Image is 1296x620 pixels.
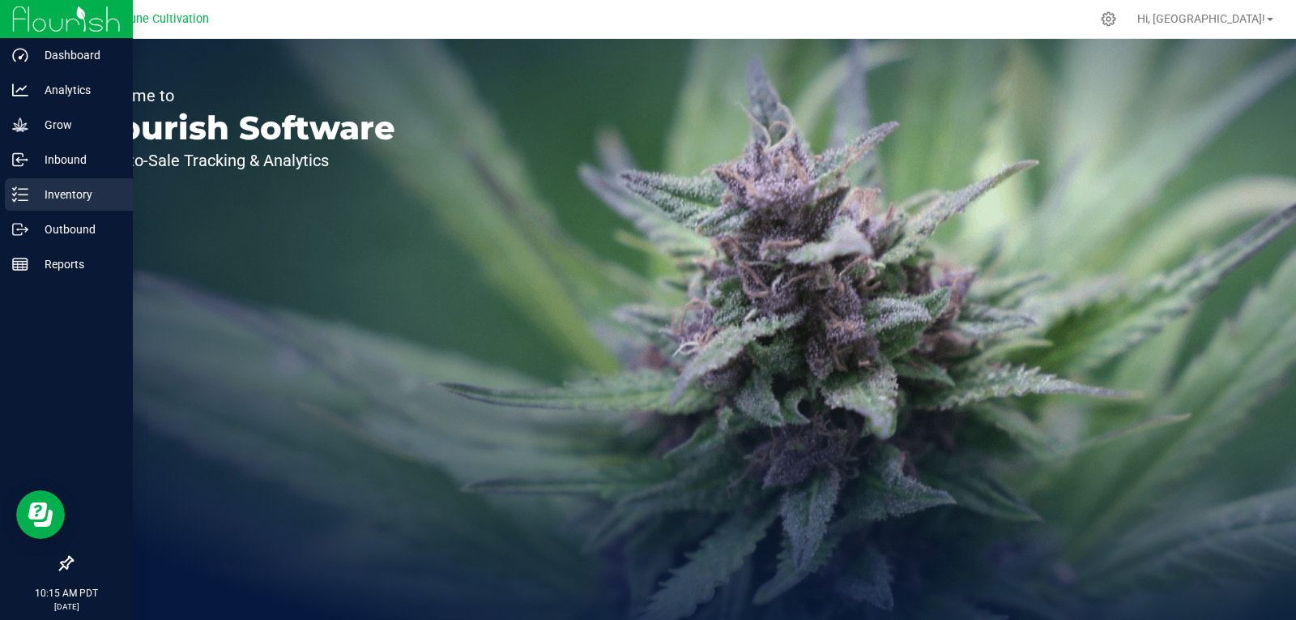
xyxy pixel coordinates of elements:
p: Analytics [28,80,126,100]
p: Reports [28,254,126,274]
p: Flourish Software [87,112,395,144]
p: 10:15 AM PDT [7,586,126,601]
span: Dune Cultivation [122,12,209,26]
p: Welcome to [87,88,395,104]
p: Dashboard [28,45,126,65]
inline-svg: Grow [12,117,28,133]
inline-svg: Dashboard [12,47,28,63]
p: Inbound [28,150,126,169]
p: Inventory [28,185,126,204]
p: Grow [28,115,126,135]
div: Manage settings [1098,11,1119,27]
p: Outbound [28,220,126,239]
p: Seed-to-Sale Tracking & Analytics [87,152,395,169]
inline-svg: Inventory [12,186,28,203]
inline-svg: Reports [12,256,28,272]
inline-svg: Analytics [12,82,28,98]
iframe: Resource center [16,490,65,539]
p: [DATE] [7,601,126,613]
inline-svg: Outbound [12,221,28,237]
inline-svg: Inbound [12,152,28,168]
span: Hi, [GEOGRAPHIC_DATA]! [1137,12,1265,25]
